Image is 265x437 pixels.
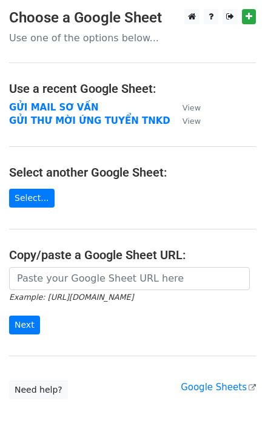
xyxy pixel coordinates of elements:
[9,102,98,113] a: GỬI MAIL SƠ VẤN
[183,103,201,112] small: View
[9,293,133,302] small: Example: [URL][DOMAIN_NAME]
[170,115,201,126] a: View
[9,248,256,262] h4: Copy/paste a Google Sheet URL:
[183,117,201,126] small: View
[170,102,201,113] a: View
[9,9,256,27] h3: Choose a Google Sheet
[181,382,256,393] a: Google Sheets
[9,81,256,96] h4: Use a recent Google Sheet:
[9,115,170,126] a: GỬI THƯ MỜI ỨNG TUYỂN TNKD
[9,165,256,180] h4: Select another Google Sheet:
[9,189,55,208] a: Select...
[9,381,68,399] a: Need help?
[9,267,250,290] input: Paste your Google Sheet URL here
[9,316,40,334] input: Next
[9,32,256,44] p: Use one of the options below...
